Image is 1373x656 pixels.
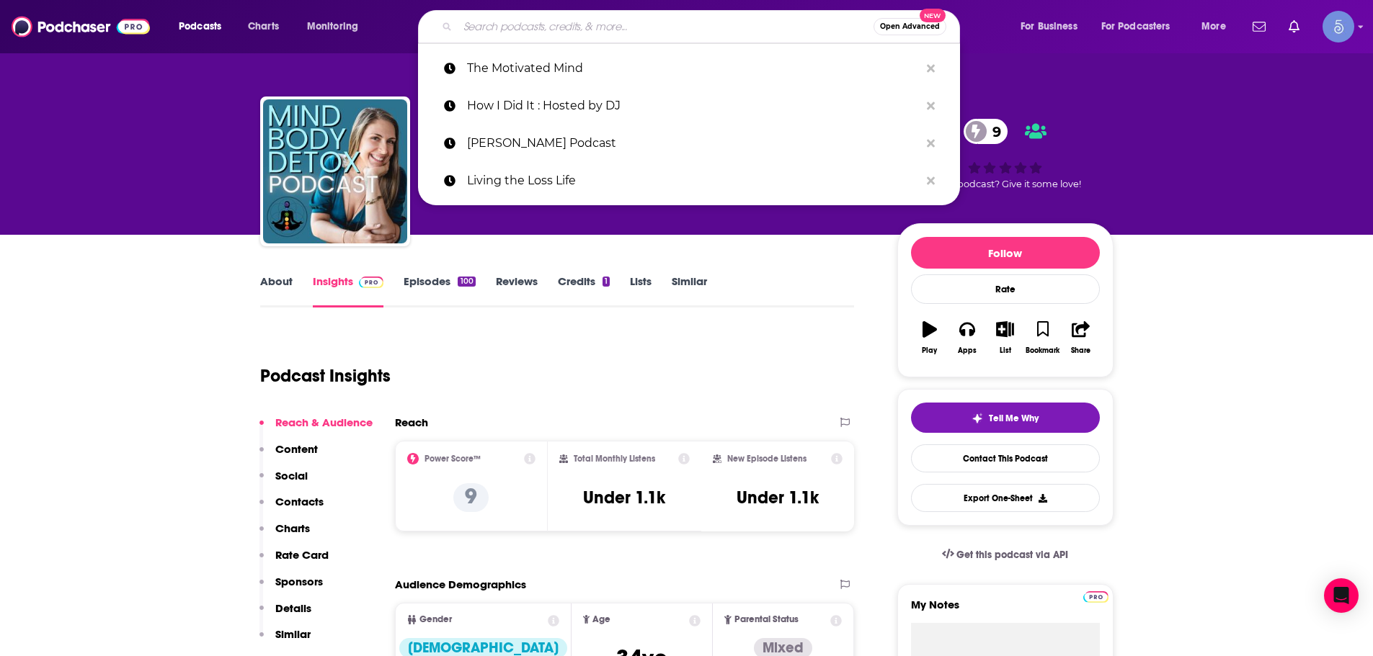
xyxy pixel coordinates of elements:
[737,487,819,508] h3: Under 1.1k
[1323,11,1354,42] button: Show profile menu
[275,627,311,641] p: Similar
[313,274,384,307] a: InsightsPodchaser Pro
[453,483,489,512] p: 9
[958,346,977,355] div: Apps
[1021,17,1077,37] span: For Business
[911,484,1100,512] button: Export One-Sheet
[1024,312,1062,364] button: Bookmark
[259,627,311,654] button: Similar
[260,274,293,307] a: About
[727,454,807,464] h2: New Episode Listens
[419,615,452,624] span: Gender
[911,312,948,364] button: Play
[259,575,323,601] button: Sponsors
[425,454,481,464] h2: Power Score™
[458,15,874,38] input: Search podcasts, credits, & more...
[467,162,920,199] p: Living the Loss Life
[275,469,308,482] p: Social
[986,312,1023,364] button: List
[259,495,324,521] button: Contacts
[467,50,920,87] p: The Motivated Mind
[1324,578,1359,613] div: Open Intercom Messenger
[259,548,329,575] button: Rate Card
[496,274,538,307] a: Reviews
[911,598,1100,623] label: My Notes
[1101,17,1170,37] span: For Podcasters
[972,413,983,424] img: tell me why sparkle
[558,274,610,307] a: Credits1
[978,119,1008,144] span: 9
[275,442,318,456] p: Content
[1000,346,1011,355] div: List
[169,15,240,38] button: open menu
[1191,15,1244,38] button: open menu
[432,10,974,43] div: Search podcasts, credits, & more...
[964,119,1008,144] a: 9
[359,277,384,288] img: Podchaser Pro
[248,17,279,37] span: Charts
[275,575,323,588] p: Sponsors
[1010,15,1096,38] button: open menu
[418,87,960,125] a: How I Did It : Hosted by DJ
[930,179,1081,189] span: Good podcast? Give it some love!
[1083,591,1108,603] img: Podchaser Pro
[275,415,373,429] p: Reach & Audience
[275,548,329,562] p: Rate Card
[179,17,221,37] span: Podcasts
[1323,11,1354,42] img: User Profile
[989,413,1039,424] span: Tell Me Why
[911,444,1100,472] a: Contact This Podcast
[880,23,940,30] span: Open Advanced
[1247,14,1271,39] a: Show notifications dropdown
[1201,17,1226,37] span: More
[418,50,960,87] a: The Motivated Mind
[239,15,288,38] a: Charts
[395,578,526,591] h2: Audience Demographics
[259,469,308,495] button: Social
[911,274,1100,304] div: Rate
[395,415,428,429] h2: Reach
[1071,346,1090,355] div: Share
[467,125,920,162] p: Julian Dorey Podcast
[458,277,475,287] div: 100
[574,454,655,464] h2: Total Monthly Listens
[275,495,324,508] p: Contacts
[260,365,391,387] h1: Podcast Insights
[920,9,946,22] span: New
[263,99,407,243] img: Mind Body Detox Podcast
[672,274,707,307] a: Similar
[1092,15,1191,38] button: open menu
[911,403,1100,433] button: tell me why sparkleTell Me Why
[922,346,937,355] div: Play
[307,17,358,37] span: Monitoring
[1026,346,1059,355] div: Bookmark
[275,601,311,615] p: Details
[911,237,1100,269] button: Follow
[1062,312,1099,364] button: Share
[603,277,610,287] div: 1
[734,615,799,624] span: Parental Status
[930,537,1080,572] a: Get this podcast via API
[630,274,652,307] a: Lists
[12,13,150,40] img: Podchaser - Follow, Share and Rate Podcasts
[259,442,318,469] button: Content
[1323,11,1354,42] span: Logged in as Spiral5-G1
[874,18,946,35] button: Open AdvancedNew
[583,487,665,508] h3: Under 1.1k
[1083,589,1108,603] a: Pro website
[297,15,377,38] button: open menu
[897,109,1114,199] div: 9Good podcast? Give it some love!
[418,125,960,162] a: [PERSON_NAME] Podcast
[259,521,310,548] button: Charts
[592,615,610,624] span: Age
[418,162,960,199] a: Living the Loss Life
[948,312,986,364] button: Apps
[1283,14,1305,39] a: Show notifications dropdown
[259,415,373,442] button: Reach & Audience
[259,601,311,628] button: Details
[956,549,1068,561] span: Get this podcast via API
[404,274,475,307] a: Episodes100
[467,87,920,125] p: How I Did It : Hosted by DJ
